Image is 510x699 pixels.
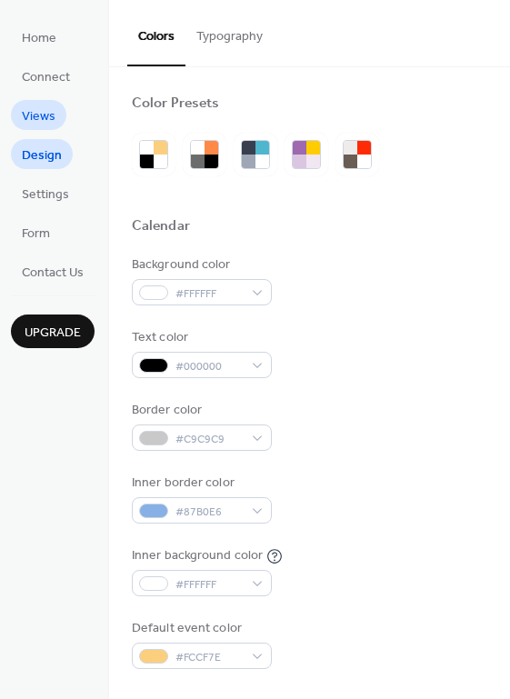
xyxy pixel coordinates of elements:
[175,503,243,522] span: #87B0E6
[132,401,268,420] div: Border color
[25,324,81,343] span: Upgrade
[175,648,243,667] span: #FCCF7E
[132,217,190,236] div: Calendar
[132,255,268,275] div: Background color
[11,61,81,91] a: Connect
[11,100,66,130] a: Views
[11,256,95,286] a: Contact Us
[22,68,70,87] span: Connect
[11,178,80,208] a: Settings
[175,285,243,304] span: #FFFFFF
[132,95,219,114] div: Color Presets
[132,546,263,565] div: Inner background color
[22,29,56,48] span: Home
[175,575,243,594] span: #FFFFFF
[22,185,69,205] span: Settings
[11,315,95,348] button: Upgrade
[11,217,61,247] a: Form
[11,139,73,169] a: Design
[22,107,55,126] span: Views
[132,474,268,493] div: Inner border color
[22,225,50,244] span: Form
[175,430,243,449] span: #C9C9C9
[22,146,62,165] span: Design
[132,619,268,638] div: Default event color
[22,264,84,283] span: Contact Us
[175,357,243,376] span: #000000
[11,22,67,52] a: Home
[132,328,268,347] div: Text color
